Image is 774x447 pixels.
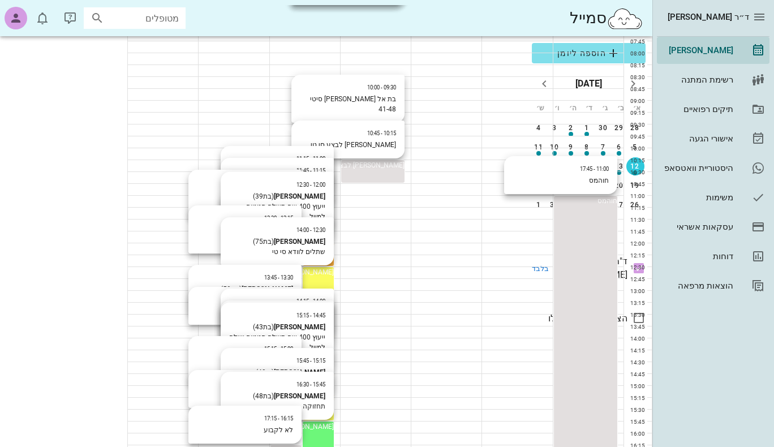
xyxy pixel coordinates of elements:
div: 09:45 [624,132,647,141]
div: 11:00 [624,192,647,200]
span: (בן ) [256,368,274,376]
div: 08:30 [624,73,647,81]
div: 10:15 [624,156,647,165]
div: דוחות [661,252,733,261]
div: 15:30 [624,406,647,414]
strong: [PERSON_NAME] [274,392,325,400]
small: 12:15 - 12:30 [264,215,293,221]
small: 15:45 - 16:30 [296,381,325,388]
div: 08:15 [624,61,647,70]
small: 11:00 - 17:45 [580,166,609,172]
div: עסקאות אשראי [661,222,733,231]
strong: [PERSON_NAME] [274,238,325,246]
span: (בת ) [253,392,274,400]
div: 12:00 [624,239,647,248]
span: [PERSON_NAME] [282,268,334,276]
div: 15:15 [624,394,647,402]
div: לא לקצר [197,306,293,316]
strong: [PERSON_NAME] [274,323,325,330]
div: 12:45 [624,275,647,283]
span: (בת ) [253,323,274,330]
div: 14:00 [624,334,647,343]
small: 15:15 - 15:45 [296,358,325,364]
span: תג [35,11,40,16]
div: 10:30 [624,168,647,177]
div: הוצאות מרפאה [661,281,733,290]
div: ביקורת [197,235,293,245]
a: רשימת המתנה [657,66,769,93]
small: 12:00 - 12:30 [296,181,325,187]
span: 43 [258,368,266,376]
a: הוצאות מרפאה [657,272,769,299]
div: 10:00 [624,144,647,153]
div: 09:15 [624,109,647,117]
div: [PERSON_NAME] לבצע סי טי [300,140,396,150]
div: 10:45 [624,180,647,188]
div: סמייל [570,6,643,31]
a: משימות [657,184,769,211]
span: [PERSON_NAME] [282,423,334,431]
div: 13:00 [624,287,647,295]
div: 14:15 [624,346,647,355]
div: ייעוץ 400 שח תשלח סטטוס למייל [229,201,325,221]
div: 13:15 [624,299,647,307]
div: היסטוריית וואטסאפ [661,164,733,173]
div: לא לקצר [197,389,293,399]
div: 12:15 [624,251,647,260]
div: 08:45 [624,85,647,93]
div: 13:45 [624,323,647,331]
div: 07:45 [624,37,647,46]
div: 15:00 [624,382,647,390]
div: ביקורת [197,366,293,376]
small: 13:30 - 13:45 [264,274,293,281]
div: בדיקה חצי שנתית [197,199,293,209]
small: 11:15 - 11:45 [296,167,325,174]
div: 14:30 [624,358,647,367]
span: (בת ) [253,238,274,246]
div: 11:30 [624,216,647,224]
span: 58 [223,285,231,293]
div: לא לקבוע [197,425,293,435]
small: 11:00 - 11:15 [296,156,325,162]
span: 75 [255,238,263,246]
small: 12:30 - 14:00 [296,227,325,233]
div: [PERSON_NAME] [661,46,733,55]
strong: [PERSON_NAME] [242,285,293,293]
div: 15:45 [624,418,647,426]
div: חוהמס [513,175,609,186]
strong: [PERSON_NAME] [274,192,325,200]
span: ד״ר [PERSON_NAME] [668,12,749,22]
small: 14:00 - 14:15 [296,298,325,304]
a: אישורי הגעה [657,125,769,152]
strong: [PERSON_NAME] [274,368,325,376]
small: 09:30 - 10:00 [367,84,396,91]
div: 11:45 [624,227,647,236]
span: 48 [255,392,263,400]
span: 43 [255,323,263,330]
span: חוהמס [597,197,617,205]
div: רשימת המתנה [661,75,733,84]
span: [PERSON_NAME] לבצע סי טי [319,161,405,169]
div: 08:00 [624,49,647,58]
div: תחזוקה [229,401,325,411]
div: בת אל [PERSON_NAME] סיטי 41-48 [300,94,396,114]
div: תיקים רפואיים [661,105,733,114]
div: ייעוץ 400 שח תשלח סטטוס ישלח למייל [229,332,325,352]
div: 13:30 [624,311,647,319]
small: 15:00 - 15:15 [264,346,293,352]
span: (בת ) [221,285,242,293]
span: (בת ) [253,192,274,200]
div: 09:30 [624,121,647,129]
small: 14:45 - 15:15 [296,312,325,318]
div: 14:45 [624,370,647,379]
div: משימות [661,193,733,202]
div: 16:00 [624,429,647,438]
div: 12:30 [624,263,647,272]
small: 10:15 - 10:45 [367,130,396,136]
div: שתלים לוודא סי טי [229,247,325,257]
a: עסקאות אשראי [657,213,769,240]
a: היסטוריית וואטסאפ [657,154,769,182]
div: אישורי הגעה [661,134,733,143]
small: 16:15 - 17:15 [264,415,293,422]
div: 09:00 [624,97,647,105]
